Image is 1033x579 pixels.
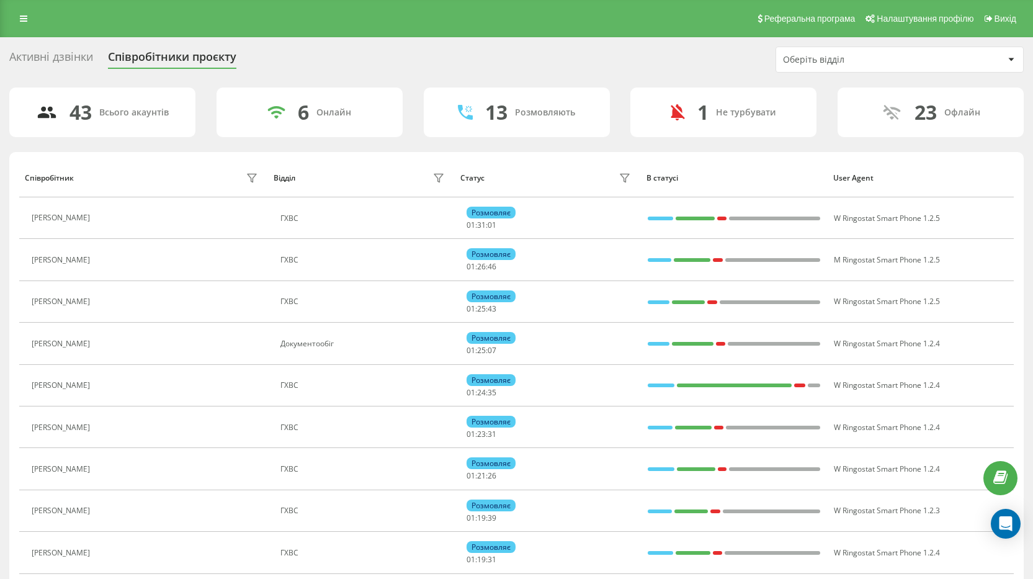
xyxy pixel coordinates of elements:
span: 19 [477,513,486,523]
div: Open Intercom Messenger [991,509,1021,539]
div: ГХВС [280,423,448,432]
span: 01 [467,470,475,481]
div: ГХВС [280,465,448,474]
span: 01 [467,513,475,523]
div: Активні дзвінки [9,50,93,70]
span: 25 [477,345,486,356]
span: 07 [488,345,496,356]
span: W Ringostat Smart Phone 1.2.4 [834,380,940,390]
span: 25 [477,303,486,314]
span: 01 [488,220,496,230]
div: Розмовляє [467,500,516,511]
div: 43 [69,101,92,124]
div: Всього акаунтів [99,107,169,118]
div: ГХВС [280,549,448,557]
div: 6 [298,101,309,124]
span: 43 [488,303,496,314]
div: [PERSON_NAME] [32,381,93,390]
span: Реферальна програма [764,14,856,24]
span: Вихід [995,14,1016,24]
div: Розмовляє [467,332,516,344]
div: [PERSON_NAME] [32,506,93,515]
div: Розмовляє [467,541,516,553]
div: [PERSON_NAME] [32,213,93,222]
div: [PERSON_NAME] [32,549,93,557]
div: [PERSON_NAME] [32,423,93,432]
span: W Ringostat Smart Phone 1.2.5 [834,213,940,223]
span: 21 [477,470,486,481]
div: Онлайн [316,107,351,118]
div: ГХВС [280,256,448,264]
div: : : [467,263,496,271]
span: W Ringostat Smart Phone 1.2.4 [834,464,940,474]
div: Розмовляє [467,457,516,469]
span: 31 [488,554,496,565]
div: : : [467,221,496,230]
span: W Ringostat Smart Phone 1.2.4 [834,547,940,558]
span: 01 [467,554,475,565]
div: : : [467,514,496,523]
div: В статусі [646,174,821,182]
span: W Ringostat Smart Phone 1.2.5 [834,296,940,307]
span: W Ringostat Smart Phone 1.2.4 [834,422,940,433]
div: Співробітник [25,174,74,182]
span: W Ringostat Smart Phone 1.2.3 [834,505,940,516]
span: 24 [477,387,486,398]
div: 1 [697,101,709,124]
span: 01 [467,261,475,272]
div: : : [467,388,496,397]
span: M Ringostat Smart Phone 1.2.5 [834,254,940,265]
span: 35 [488,387,496,398]
span: 01 [467,387,475,398]
div: Відділ [274,174,295,182]
span: 01 [467,303,475,314]
div: [PERSON_NAME] [32,297,93,306]
span: 39 [488,513,496,523]
div: ГХВС [280,214,448,223]
div: : : [467,305,496,313]
span: 19 [477,554,486,565]
div: Розмовляє [467,248,516,260]
div: Розмовляє [467,290,516,302]
div: : : [467,472,496,480]
div: Розмовляють [515,107,575,118]
div: ГХВС [280,381,448,390]
div: : : [467,555,496,564]
div: [PERSON_NAME] [32,339,93,348]
div: Розмовляє [467,207,516,218]
span: 26 [488,470,496,481]
span: 31 [477,220,486,230]
div: ГХВС [280,506,448,515]
span: 23 [477,429,486,439]
div: : : [467,346,496,355]
span: 46 [488,261,496,272]
div: Статус [460,174,485,182]
div: Співробітники проєкту [108,50,236,70]
div: [PERSON_NAME] [32,465,93,474]
span: W Ringostat Smart Phone 1.2.4 [834,338,940,349]
div: Офлайн [944,107,980,118]
span: 01 [467,429,475,439]
span: 01 [467,345,475,356]
div: 13 [485,101,508,124]
span: 26 [477,261,486,272]
span: 31 [488,429,496,439]
div: Документообіг [280,339,448,348]
div: Оберіть відділ [783,55,931,65]
span: Налаштування профілю [877,14,973,24]
span: 01 [467,220,475,230]
div: Не турбувати [716,107,776,118]
div: Розмовляє [467,374,516,386]
div: 23 [914,101,937,124]
div: [PERSON_NAME] [32,256,93,264]
div: : : [467,430,496,439]
div: User Agent [833,174,1008,182]
div: ГХВС [280,297,448,306]
div: Розмовляє [467,416,516,428]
